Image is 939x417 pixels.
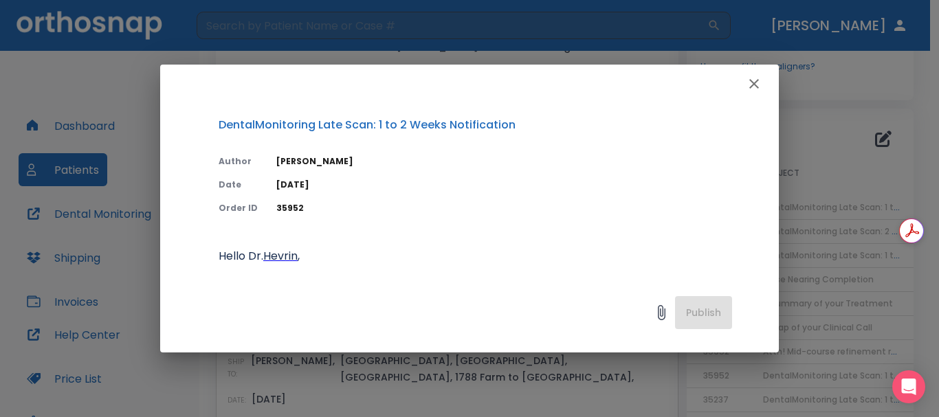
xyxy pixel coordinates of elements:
[892,370,925,403] div: Open Intercom Messenger
[263,248,298,264] span: Hevrin
[219,179,260,191] p: Date
[263,251,298,262] a: Hevrin
[276,179,732,191] p: [DATE]
[219,155,260,168] p: Author
[219,202,260,214] p: Order ID
[219,117,732,133] p: DentalMonitoring Late Scan: 1 to 2 Weeks Notification
[219,248,263,264] span: Hello Dr.
[298,248,300,264] span: ,
[276,202,732,214] p: 35952
[276,155,732,168] p: [PERSON_NAME]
